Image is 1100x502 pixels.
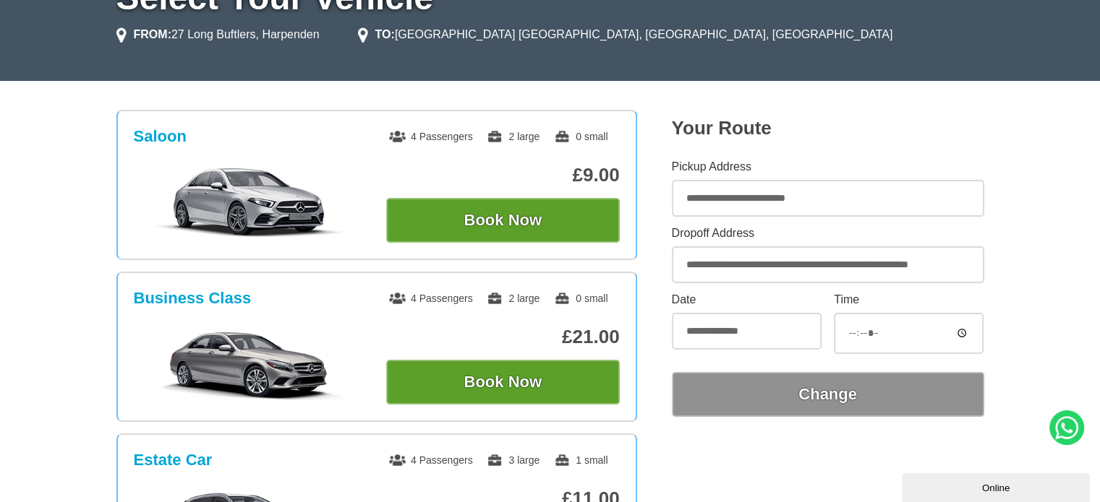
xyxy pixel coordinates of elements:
[672,117,984,139] h2: Your Route
[141,166,359,238] img: Saloon
[134,127,187,146] h3: Saloon
[487,454,540,466] span: 3 large
[554,131,607,142] span: 0 small
[554,454,607,466] span: 1 small
[834,294,984,306] label: Time
[386,360,620,404] button: Book Now
[386,164,620,186] p: £9.00
[672,372,984,417] button: Change
[554,293,607,304] span: 0 small
[672,161,984,173] label: Pickup Address
[487,293,540,304] span: 2 large
[134,451,213,469] h3: Estate Car
[375,28,395,40] strong: TO:
[389,131,473,142] span: 4 Passengers
[672,228,984,239] label: Dropoff Address
[134,289,252,308] h3: Business Class
[386,326,620,348] p: £21.00
[386,198,620,243] button: Book Now
[134,28,171,40] strong: FROM:
[672,294,822,306] label: Date
[358,26,893,43] li: [GEOGRAPHIC_DATA] [GEOGRAPHIC_DATA], [GEOGRAPHIC_DATA], [GEOGRAPHIC_DATA]
[389,454,473,466] span: 4 Passengers
[389,293,473,304] span: 4 Passengers
[141,328,359,400] img: Business Class
[116,26,320,43] li: 27 Long Buftlers, Harpenden
[902,470,1093,502] iframe: chat widget
[487,131,540,142] span: 2 large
